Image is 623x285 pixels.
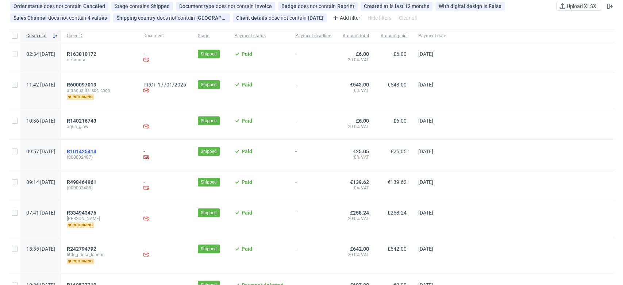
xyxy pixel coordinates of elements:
div: False [489,3,501,9]
div: Add filter [330,12,362,24]
span: returning [67,222,94,228]
span: Paid [242,118,252,124]
span: 15:35 [DATE] [26,246,55,252]
div: - [143,118,186,131]
span: 09:57 [DATE] [26,149,55,154]
div: - [143,246,186,259]
span: Paid [242,210,252,216]
div: Hide filters [366,13,393,23]
span: - [295,149,331,161]
span: - [295,179,331,192]
span: [DATE] [418,118,433,124]
span: Amount total [343,33,369,39]
span: 09:14 [DATE] [26,179,55,185]
div: Canceled [83,3,105,9]
a: R334943475 [67,210,98,216]
div: last 12 months [395,3,429,9]
span: 0% VAT [343,88,369,93]
span: dose not contain [269,15,308,21]
span: [DATE] [418,51,433,57]
span: £6.00 [393,118,407,124]
div: - [143,179,186,192]
span: - [295,210,331,228]
span: €139.62 [388,179,407,185]
a: R242794792 [67,246,98,252]
span: Client details [236,15,269,21]
span: Shipping country [116,15,157,21]
span: - [295,246,331,264]
span: Shipped [201,209,217,216]
span: - [295,82,331,100]
button: Upload XLSX [556,2,601,11]
span: £642.00 [350,246,369,252]
span: Payment deadline [295,33,331,39]
span: £642.00 [388,246,407,252]
span: 07:41 [DATE] [26,210,55,216]
span: €543.00 [388,82,407,88]
span: [DATE] [418,82,433,88]
span: Paid [242,246,252,252]
span: Upload XLSX [565,4,598,9]
span: 02:34 [DATE] [26,51,55,57]
span: Paid [242,82,252,88]
div: [GEOGRAPHIC_DATA] [196,15,227,21]
span: aqua_glow [67,124,132,130]
span: Order ID [67,33,132,39]
a: R163810172 [67,51,98,57]
span: Shipped [201,51,217,57]
span: [DATE] [418,246,433,252]
a: R498464961 [67,179,98,185]
span: 20.0% VAT [343,252,369,258]
span: Paid [242,179,252,185]
div: 4 values [88,15,107,21]
div: [DATE] [308,15,323,21]
span: €25.05 [391,149,407,154]
span: 0% VAT [343,154,369,160]
span: Created at [364,3,390,9]
span: R101425414 [67,149,96,154]
span: Badge [281,3,298,9]
span: £258.24 [388,210,407,216]
span: is [484,3,489,9]
div: - [143,149,186,161]
span: 11:42 [DATE] [26,82,55,88]
span: - [295,118,331,131]
span: R163810172 [67,51,96,57]
span: (000002487) [67,154,132,160]
span: 0% VAT [343,185,369,191]
span: does not contain [216,3,255,9]
span: £6.00 [393,51,407,57]
div: - [143,51,186,64]
span: R600097019 [67,82,96,88]
span: Shipped [201,246,217,252]
span: 20.0% VAT [343,57,369,63]
span: little_prince_london [67,252,132,258]
span: Stage [115,3,130,9]
span: 10:36 [DATE] [26,118,55,124]
span: [DATE] [418,210,433,216]
span: With digital design [439,3,484,9]
span: does not contain [298,3,337,9]
span: Sales Channel [14,15,48,21]
span: €543.00 [350,82,369,88]
span: (000002485) [67,185,132,191]
span: Shipped [201,179,217,185]
span: Shipped [201,148,217,155]
span: contains [130,3,151,9]
div: Reprint [337,3,354,9]
span: is [390,3,395,9]
div: Invoice [255,3,272,9]
span: £6.00 [356,118,369,124]
span: Order status [14,3,44,9]
span: returning [67,94,94,100]
span: Amount paid [381,33,407,39]
span: £258.24 [350,210,369,216]
div: - [143,210,186,223]
span: €139.62 [350,179,369,185]
span: does not contain [44,3,83,9]
span: 20.0% VAT [343,216,369,222]
span: R242794792 [67,246,96,252]
span: Document [143,33,186,39]
span: Created at [26,33,49,39]
span: R334943475 [67,210,96,216]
